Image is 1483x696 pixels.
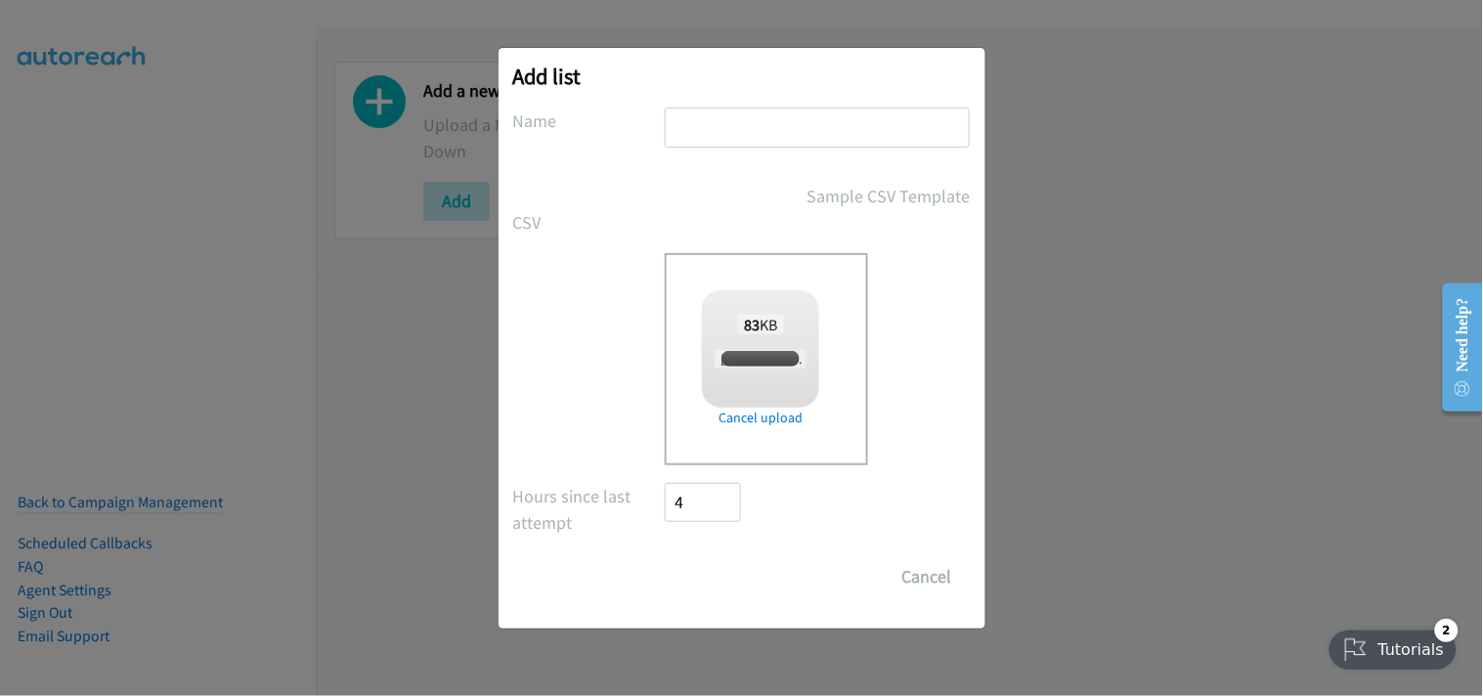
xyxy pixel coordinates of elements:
strong: 83 [744,315,760,334]
a: Sample CSV Template [807,183,971,209]
h2: Add list [513,63,971,90]
button: Cancel [884,557,971,596]
span: KB [738,315,784,334]
label: CSV [513,209,666,236]
iframe: Checklist [1318,611,1468,681]
label: Hours since last attempt [513,483,666,536]
iframe: Resource Center [1427,270,1483,425]
span: [PERSON_NAME] + Splunk FY26Q1 - OT Security Webinar - WS - 4.9 & 2.10.csv [715,350,1127,369]
a: Cancel upload [702,408,819,428]
label: Name [513,108,666,134]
